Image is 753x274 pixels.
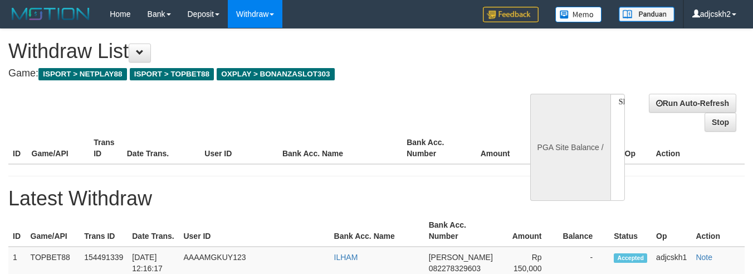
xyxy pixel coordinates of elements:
img: panduan.png [619,7,674,22]
th: Amount [498,215,558,247]
th: Action [691,215,745,247]
h4: Game: [8,68,491,79]
th: Date Trans. [128,215,179,247]
a: Note [696,253,712,262]
th: Bank Acc. Number [402,132,464,164]
img: Button%20Memo.svg [555,7,602,22]
th: Bank Acc. Name [330,215,424,247]
th: Date Trans. [123,132,201,164]
th: Trans ID [89,132,123,164]
th: Game/API [26,215,80,247]
img: Feedback.jpg [483,7,539,22]
th: Action [651,132,745,164]
span: ISPORT > TOPBET88 [130,68,214,80]
th: User ID [179,215,329,247]
th: Balance [527,132,584,164]
th: Bank Acc. Name [278,132,402,164]
th: Game/API [27,132,90,164]
a: ILHAM [334,253,358,262]
a: Run Auto-Refresh [649,94,736,113]
span: 082278329603 [429,264,481,273]
th: Status [609,215,652,247]
span: OXPLAY > BONANZASLOT303 [217,68,335,80]
a: Stop [705,113,736,132]
th: Op [652,215,691,247]
img: MOTION_logo.png [8,6,93,22]
div: PGA Site Balance / [530,94,610,201]
th: Amount [464,132,527,164]
h1: Withdraw List [8,40,491,63]
th: ID [8,215,26,247]
th: User ID [200,132,278,164]
th: Balance [559,215,610,247]
th: Op [620,132,652,164]
h1: Latest Withdraw [8,188,745,210]
th: Trans ID [80,215,128,247]
th: Bank Acc. Number [424,215,498,247]
span: [PERSON_NAME] [429,253,493,262]
span: Accepted [614,253,647,263]
span: ISPORT > NETPLAY88 [38,68,127,80]
th: ID [8,132,27,164]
